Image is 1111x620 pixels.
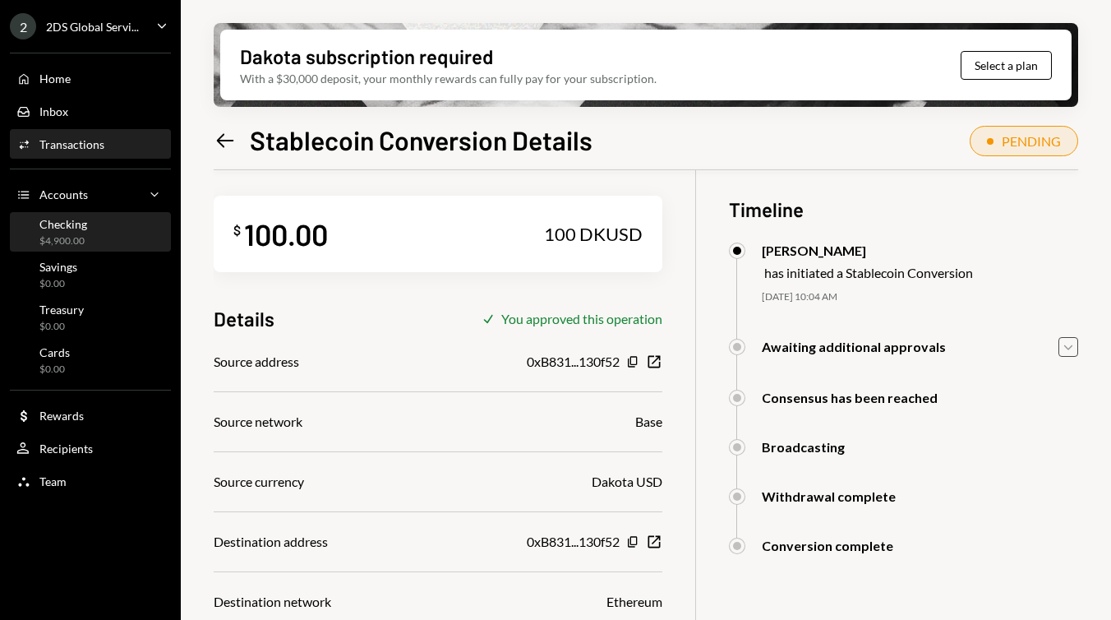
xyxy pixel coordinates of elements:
[39,187,88,201] div: Accounts
[10,179,171,209] a: Accounts
[10,255,171,294] a: Savings$0.00
[214,532,328,552] div: Destination address
[961,51,1052,80] button: Select a plan
[1002,133,1061,149] div: PENDING
[214,592,331,612] div: Destination network
[39,137,104,151] div: Transactions
[527,532,620,552] div: 0xB831...130f52
[214,472,304,492] div: Source currency
[764,265,973,280] div: has initiated a Stablecoin Conversion
[39,363,70,377] div: $0.00
[233,222,241,238] div: $
[214,352,299,372] div: Source address
[606,592,662,612] div: Ethereum
[10,298,171,337] a: Treasury$0.00
[762,390,938,405] div: Consensus has been reached
[10,96,171,126] a: Inbox
[762,439,845,455] div: Broadcasting
[39,409,84,423] div: Rewards
[592,472,662,492] div: Dakota USD
[762,488,896,504] div: Withdrawal complete
[39,277,77,291] div: $0.00
[39,234,87,248] div: $4,900.00
[762,290,1078,304] div: [DATE] 10:04 AM
[39,442,93,456] div: Recipients
[544,223,643,246] div: 100 DKUSD
[501,311,662,326] div: You approved this operation
[244,215,328,252] div: 100.00
[10,400,171,430] a: Rewards
[240,70,657,87] div: With a $30,000 deposit, your monthly rewards can fully pay for your subscription.
[39,345,70,359] div: Cards
[10,63,171,93] a: Home
[729,196,1078,223] h3: Timeline
[39,72,71,86] div: Home
[39,104,68,118] div: Inbox
[39,320,84,334] div: $0.00
[240,43,493,70] div: Dakota subscription required
[46,20,139,34] div: 2DS Global Servi...
[762,339,946,354] div: Awaiting additional approvals
[250,123,592,156] h1: Stablecoin Conversion Details
[762,243,973,258] div: [PERSON_NAME]
[10,466,171,496] a: Team
[10,212,171,252] a: Checking$4,900.00
[39,303,84,317] div: Treasury
[527,352,620,372] div: 0xB831...130f52
[635,412,662,432] div: Base
[39,474,67,488] div: Team
[10,13,36,39] div: 2
[214,412,302,432] div: Source network
[10,129,171,159] a: Transactions
[39,217,87,231] div: Checking
[10,433,171,463] a: Recipients
[10,340,171,380] a: Cards$0.00
[39,260,77,274] div: Savings
[762,538,893,553] div: Conversion complete
[214,305,274,332] h3: Details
